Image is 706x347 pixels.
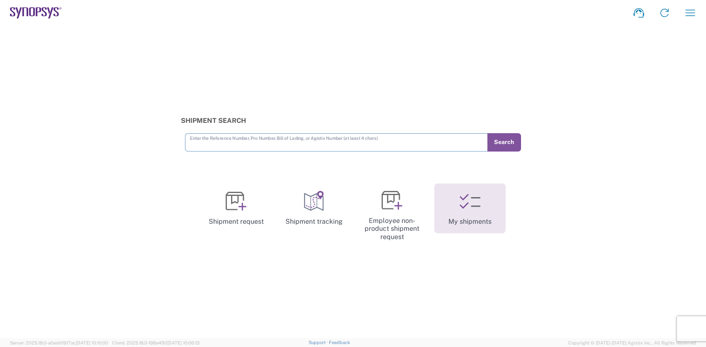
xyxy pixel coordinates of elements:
a: Support [309,340,329,345]
a: Shipment tracking [278,183,350,233]
span: Copyright © [DATE]-[DATE] Agistix Inc., All Rights Reserved [568,339,696,347]
a: My shipments [434,183,506,233]
h3: Shipment Search [181,117,525,125]
span: [DATE] 10:06:13 [167,340,200,345]
span: Server: 2025.18.0-a0edd1917ac [10,340,108,345]
span: Client: 2025.18.0-198a450 [112,340,200,345]
a: Feedback [329,340,350,345]
a: Shipment request [200,183,272,233]
span: [DATE] 10:10:00 [76,340,108,345]
button: Search [487,133,521,152]
a: Employee non-product shipment request [356,183,428,248]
